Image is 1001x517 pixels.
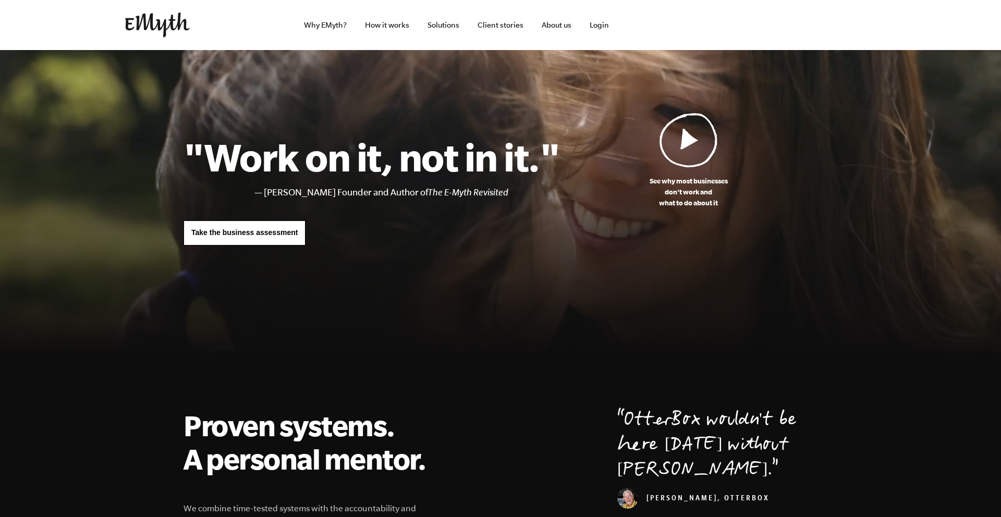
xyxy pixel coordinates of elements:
span: Take the business assessment [191,228,298,237]
li: [PERSON_NAME] Founder and Author of [264,185,559,200]
iframe: Embedded CTA [766,14,876,36]
a: See why most businessesdon't work andwhat to do about it [559,113,817,208]
cite: [PERSON_NAME], OtterBox [617,495,770,503]
a: Take the business assessment [184,220,306,245]
p: OtterBox wouldn't be here [DATE] without [PERSON_NAME]. [617,409,817,484]
iframe: Chat Widget [949,467,1001,517]
div: Widget četu [949,467,1001,517]
img: EMyth [125,13,190,38]
h2: Proven systems. A personal mentor. [184,409,438,475]
iframe: Embedded CTA [652,14,761,36]
h1: "Work on it, not in it." [184,134,559,180]
img: Curt Richardson, OtterBox [617,488,638,509]
img: Play Video [660,113,718,167]
i: The E-Myth Revisited [428,187,508,198]
p: See why most businesses don't work and what to do about it [559,176,817,208]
